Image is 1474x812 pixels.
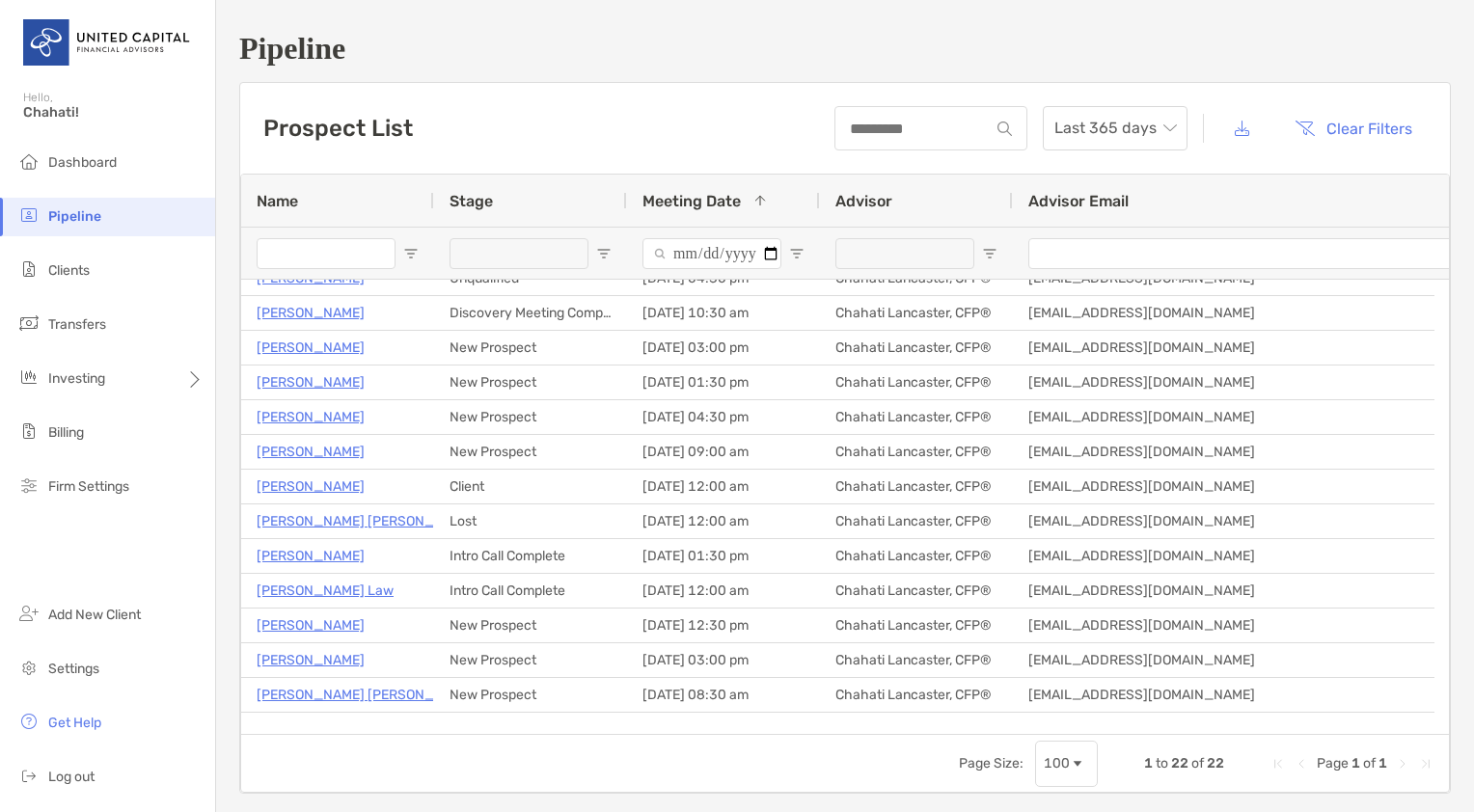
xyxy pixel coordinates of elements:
[48,715,101,731] span: Get Help
[820,331,1013,365] div: Chahati Lancaster, CFP®
[23,8,192,77] img: United Capital Logo
[820,470,1013,503] div: Chahati Lancaster, CFP®
[257,301,365,325] a: [PERSON_NAME]
[239,31,1451,67] h1: Pipeline
[48,370,105,387] span: Investing
[263,115,413,142] h3: Prospect List
[835,192,892,210] span: Advisor
[257,238,396,269] input: Name Filter Input
[48,478,129,495] span: Firm Settings
[257,336,365,360] a: [PERSON_NAME]
[23,104,204,121] span: Chahati!
[820,365,1013,399] div: Chahati Lancaster, CFP®
[627,678,820,712] div: [DATE] 08:30 am
[257,192,298,210] span: Name
[1191,755,1204,771] span: of
[642,238,781,269] input: Meeting Date Filter Input
[627,331,820,365] div: [DATE] 03:00 pm
[17,365,41,389] img: investing icon
[820,400,1013,434] div: Chahati Lancaster, CFP®
[434,435,627,469] div: New Prospect
[403,246,419,261] button: Open Filter Menu
[434,400,627,434] div: New Prospect
[257,544,365,568] a: [PERSON_NAME]
[434,574,627,608] div: Intro Call Complete
[48,607,141,623] span: Add New Client
[434,539,627,573] div: Intro Call Complete
[434,365,627,399] div: New Prospect
[1317,755,1349,771] span: Page
[17,656,41,679] img: settings icon
[257,683,476,707] a: [PERSON_NAME] [PERSON_NAME]
[627,539,820,573] div: [DATE] 01:30 pm
[17,710,41,733] img: get-help icon
[627,504,820,538] div: [DATE] 12:00 am
[48,208,101,225] span: Pipeline
[434,504,627,538] div: Lost
[17,602,41,625] img: add_new_client icon
[257,440,365,464] a: [PERSON_NAME]
[789,246,805,261] button: Open Filter Menu
[1028,192,1129,210] span: Advisor Email
[434,470,627,503] div: Client
[820,678,1013,712] div: Chahati Lancaster, CFP®
[820,574,1013,608] div: Chahati Lancaster, CFP®
[820,296,1013,330] div: Chahati Lancaster, CFP®
[17,257,41,281] img: clients icon
[820,539,1013,573] div: Chahati Lancaster, CFP®
[450,192,493,210] span: Stage
[959,755,1024,771] div: Page Size:
[627,400,820,434] div: [DATE] 04:30 pm
[17,149,41,173] img: dashboard icon
[48,661,99,677] span: Settings
[48,262,90,279] span: Clients
[997,122,1012,136] img: input icon
[982,246,997,261] button: Open Filter Menu
[820,609,1013,642] div: Chahati Lancaster, CFP®
[627,713,820,746] div: [DATE] 04:00 pm
[627,296,820,330] div: [DATE] 10:30 am
[1294,756,1309,771] div: Previous Page
[1054,107,1176,149] span: Last 365 days
[1171,755,1188,771] span: 22
[257,579,394,603] a: [PERSON_NAME] Law
[257,474,365,499] p: [PERSON_NAME]
[1028,238,1457,269] input: Advisor Email Filter Input
[820,504,1013,538] div: Chahati Lancaster, CFP®
[434,713,627,746] div: Discovery Meeting Complete
[1418,756,1433,771] div: Last Page
[820,713,1013,746] div: Chahati Lancaster, CFP®
[596,246,612,261] button: Open Filter Menu
[820,435,1013,469] div: Chahati Lancaster, CFP®
[434,678,627,712] div: New Prospect
[627,643,820,677] div: [DATE] 03:00 pm
[257,717,365,742] a: [PERSON_NAME]
[434,331,627,365] div: New Prospect
[48,154,117,171] span: Dashboard
[17,311,41,335] img: transfers icon
[642,192,741,210] span: Meeting Date
[627,435,820,469] div: [DATE] 09:00 am
[257,648,365,672] a: [PERSON_NAME]
[434,643,627,677] div: New Prospect
[1207,755,1224,771] span: 22
[17,420,41,443] img: billing icon
[820,643,1013,677] div: Chahati Lancaster, CFP®
[257,370,365,394] a: [PERSON_NAME]
[48,424,84,441] span: Billing
[17,764,41,787] img: logout icon
[257,613,365,637] a: [PERSON_NAME]
[257,509,476,533] a: [PERSON_NAME] [PERSON_NAME]
[627,365,820,399] div: [DATE] 01:30 pm
[1156,755,1168,771] span: to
